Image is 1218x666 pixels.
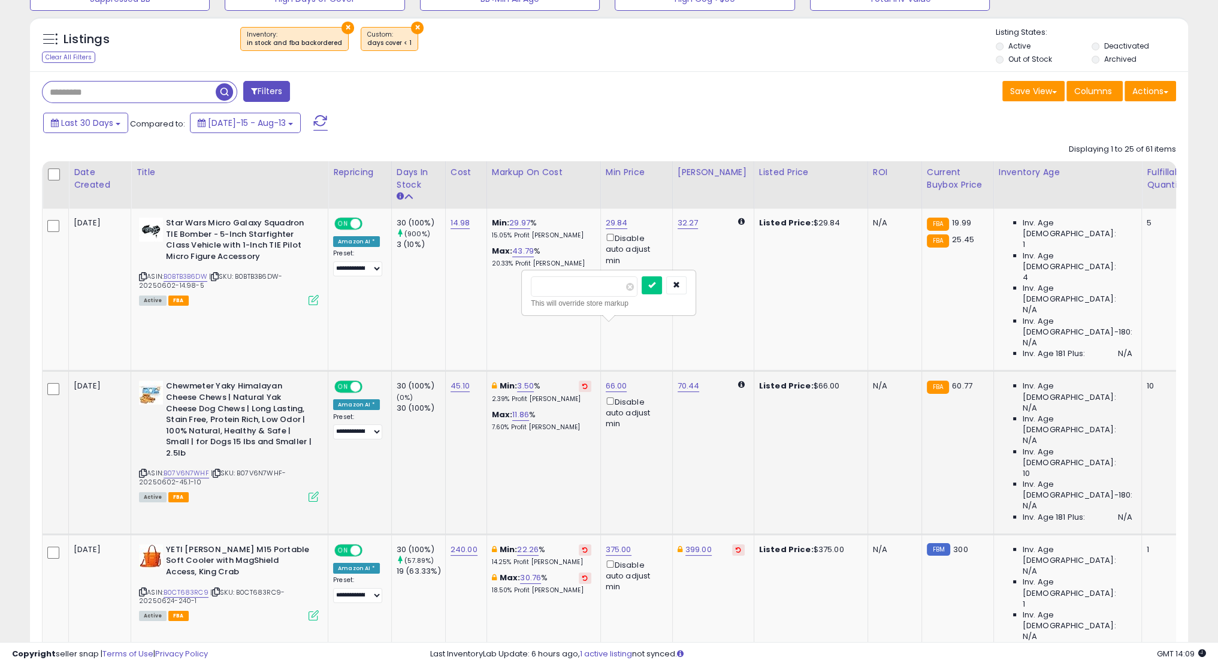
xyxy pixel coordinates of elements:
div: Preset: [333,413,382,440]
p: 14.25% Profit [PERSON_NAME] [492,558,591,566]
span: FBA [168,492,189,502]
div: Title [136,166,323,179]
b: Star Wars Micro Galaxy Squadron TIE Bomber - 5-Inch Starfighter Class Vehicle with 1-Inch TIE Pil... [166,218,312,265]
button: × [411,22,424,34]
p: 7.60% Profit [PERSON_NAME] [492,423,591,432]
div: % [492,246,591,268]
div: 10 [1147,381,1184,391]
span: FBA [168,296,189,306]
button: Save View [1002,81,1065,101]
span: Compared to: [130,118,185,129]
a: 66.00 [606,380,627,392]
span: 1 [1023,239,1025,250]
div: [PERSON_NAME] [678,166,749,179]
a: Terms of Use [102,648,153,659]
div: N/A [873,218,912,228]
span: 10 [1023,468,1030,479]
span: All listings currently available for purchase on Amazon [139,611,167,621]
div: Days In Stock [397,166,440,191]
a: 1 active listing [580,648,632,659]
b: Min: [492,217,510,228]
div: Amazon AI * [333,563,380,574]
span: Inv. Age 181 Plus: [1023,348,1086,359]
div: % [492,381,591,403]
div: Fulfillable Quantity [1147,166,1188,191]
button: [DATE]-15 - Aug-13 [190,113,301,133]
b: Listed Price: [759,217,814,228]
span: 1 [1023,599,1025,610]
span: Inventory : [247,30,342,48]
div: Repricing [333,166,386,179]
a: 70.44 [678,380,700,392]
p: 20.33% Profit [PERSON_NAME] [492,260,591,268]
div: ASIN: [139,381,319,501]
a: B07V6N7WHF [164,468,209,478]
div: Markup on Cost [492,166,596,179]
small: Days In Stock. [397,191,404,202]
div: Current Buybox Price [927,166,989,191]
div: 19 (63.33%) [397,566,445,577]
a: 14.98 [451,217,470,229]
strong: Copyright [12,648,56,659]
a: 399.00 [685,544,712,556]
b: YETI [PERSON_NAME] M15 Portable Soft Cooler with MagShield Access, King Crab [166,544,312,581]
b: Max: [500,572,521,583]
small: (57.89%) [404,556,434,565]
div: seller snap | | [12,649,208,660]
div: Cost [451,166,482,179]
span: N/A [1023,501,1037,511]
a: 11.86 [512,409,529,421]
span: 60.77 [952,380,972,391]
small: FBA [927,234,949,248]
span: Inv. Age [DEMOGRAPHIC_DATA]: [1023,414,1132,435]
img: 41H5xC7luaL._SL40_.jpg [139,381,163,405]
span: ON [336,382,350,392]
div: Preset: [333,249,382,276]
a: 43.79 [512,245,534,257]
div: [DATE] [74,218,122,228]
span: FBA [168,611,189,621]
div: Last InventoryLab Update: 6 hours ago, not synced. [430,649,1206,660]
b: Max: [492,245,513,257]
label: Archived [1104,54,1137,64]
div: [DATE] [74,544,122,555]
label: Active [1008,41,1030,51]
b: Listed Price: [759,544,814,555]
img: 31R8iAg5Z-L._SL40_.jpg [139,218,163,242]
img: 41l9uNkS6PL._SL40_.jpg [139,544,163,568]
div: $29.84 [759,218,859,228]
div: N/A [873,381,912,391]
a: 375.00 [606,544,631,556]
div: % [492,572,591,595]
b: Min: [500,380,518,391]
div: 30 (100%) [397,381,445,391]
span: N/A [1118,512,1132,523]
div: Listed Price [759,166,863,179]
span: All listings currently available for purchase on Amazon [139,296,167,306]
span: Inv. Age [DEMOGRAPHIC_DATA]: [1023,544,1132,566]
span: OFF [361,545,380,555]
a: 29.84 [606,217,628,229]
span: Inv. Age [DEMOGRAPHIC_DATA]: [1023,283,1132,305]
div: Disable auto adjust min [606,231,663,266]
span: All listings currently available for purchase on Amazon [139,492,167,502]
span: N/A [1023,403,1037,414]
span: N/A [1118,348,1132,359]
span: ON [336,219,350,229]
small: FBA [927,218,949,231]
span: Inv. Age [DEMOGRAPHIC_DATA]: [1023,577,1132,598]
div: in stock and fba backordered [247,39,342,47]
div: N/A [873,544,912,555]
div: $66.00 [759,381,859,391]
div: 30 (100%) [397,544,445,555]
span: OFF [361,382,380,392]
span: N/A [1023,566,1037,577]
div: $375.00 [759,544,859,555]
b: Max: [492,409,513,420]
div: Preset: [333,576,382,603]
span: OFF [361,219,380,229]
div: 30 (100%) [397,403,445,414]
span: 300 [953,544,968,555]
a: Privacy Policy [155,648,208,659]
div: ASIN: [139,218,319,304]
